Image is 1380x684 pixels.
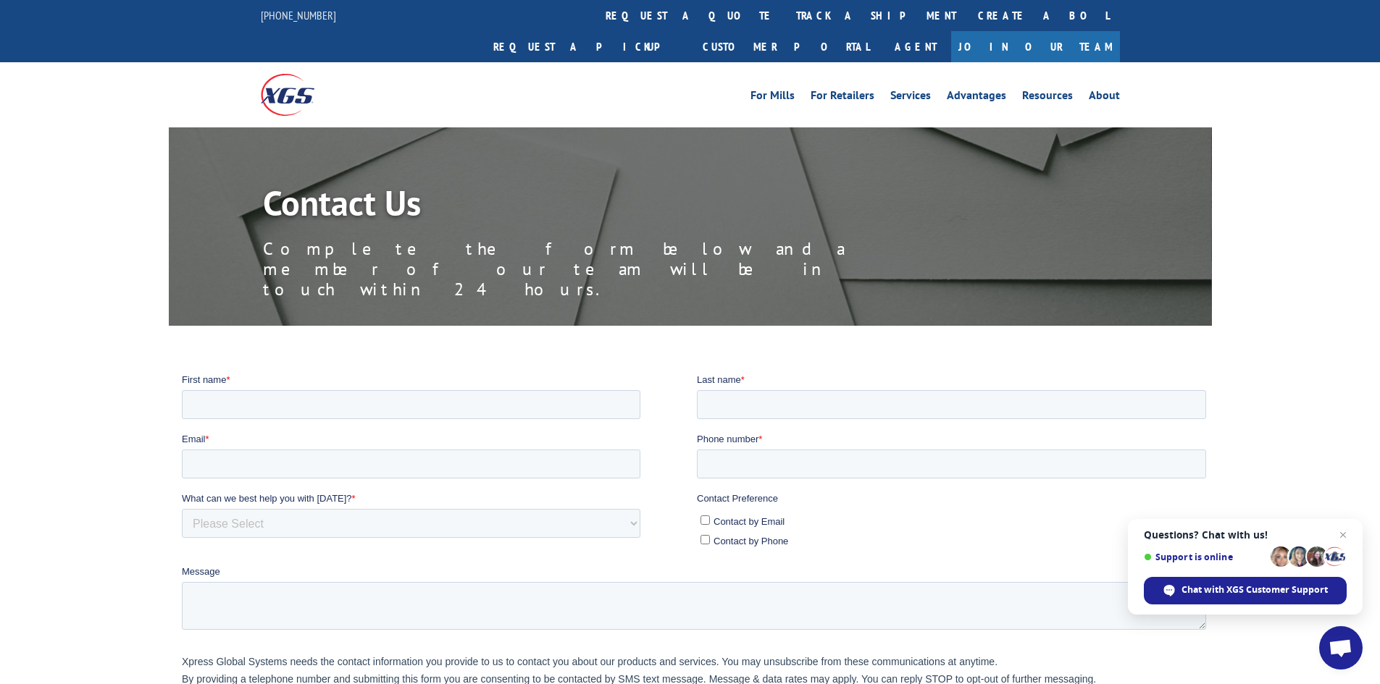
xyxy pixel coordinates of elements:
[947,90,1006,106] a: Advantages
[261,8,336,22] a: [PHONE_NUMBER]
[692,31,880,62] a: Customer Portal
[263,239,915,300] p: Complete the form below and a member of our team will be in touch within 24 hours.
[1334,526,1352,544] span: Close chat
[263,185,915,227] h1: Contact Us
[1022,90,1073,106] a: Resources
[1144,552,1266,562] span: Support is online
[1089,90,1120,106] a: About
[482,31,692,62] a: Request a pickup
[750,90,795,106] a: For Mills
[811,90,874,106] a: For Retailers
[1182,583,1328,596] span: Chat with XGS Customer Support
[1144,529,1347,541] span: Questions? Chat with us!
[951,31,1120,62] a: Join Our Team
[1319,626,1363,670] div: Open chat
[890,90,931,106] a: Services
[1144,577,1347,604] div: Chat with XGS Customer Support
[880,31,951,62] a: Agent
